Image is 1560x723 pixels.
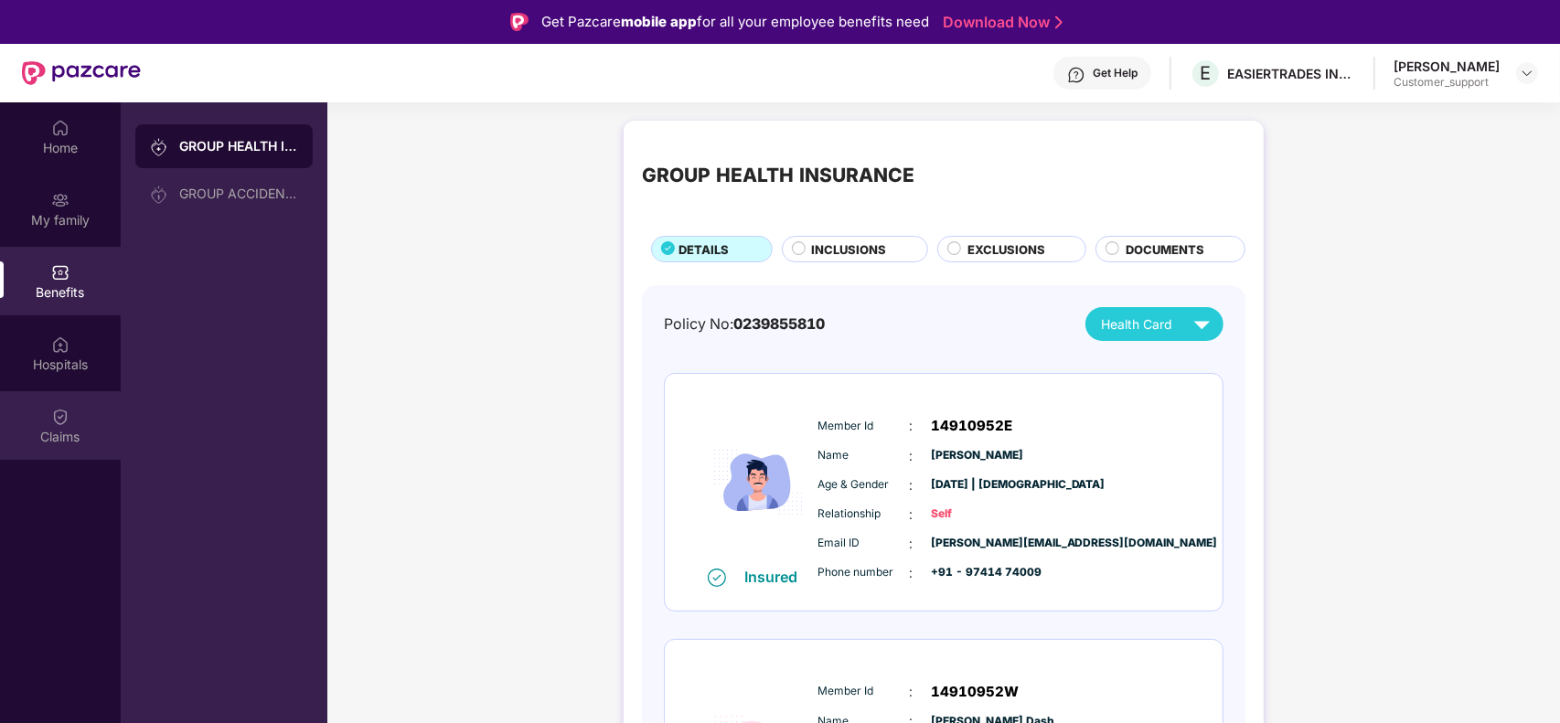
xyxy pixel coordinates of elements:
img: icon [703,398,813,567]
span: DETAILS [678,240,729,259]
span: Age & Gender [817,476,909,494]
strong: mobile app [621,13,697,30]
span: : [909,682,913,702]
span: : [909,446,913,466]
div: GROUP ACCIDENTAL INSURANCE [179,186,298,201]
img: svg+xml;base64,PHN2ZyB3aWR0aD0iMjAiIGhlaWdodD0iMjAiIHZpZXdCb3g9IjAgMCAyMCAyMCIgZmlsbD0ibm9uZSIgeG... [51,191,69,209]
div: GROUP HEALTH INSURANCE [179,137,298,155]
span: 14910952W [931,681,1019,703]
img: svg+xml;base64,PHN2ZyB4bWxucz0iaHR0cDovL3d3dy53My5vcmcvMjAwMC9zdmciIHZpZXdCb3g9IjAgMCAyNCAyNCIgd2... [1186,308,1218,340]
img: svg+xml;base64,PHN2ZyBpZD0iRHJvcGRvd24tMzJ4MzIiIHhtbG5zPSJodHRwOi8vd3d3LnczLm9yZy8yMDAwL3N2ZyIgd2... [1520,66,1534,80]
div: [PERSON_NAME] [1394,58,1500,75]
span: EXCLUSIONS [967,240,1045,259]
span: [PERSON_NAME] [931,447,1022,464]
span: Email ID [817,535,909,552]
a: Download Now [943,13,1057,32]
span: Health Card [1101,314,1172,335]
div: Insured [744,568,808,586]
span: Member Id [817,418,909,435]
span: Name [817,447,909,464]
img: svg+xml;base64,PHN2ZyBpZD0iSG9tZSIgeG1sbnM9Imh0dHA6Ly93d3cudzMub3JnLzIwMDAvc3ZnIiB3aWR0aD0iMjAiIG... [51,119,69,137]
span: 14910952E [931,415,1012,437]
span: Self [931,505,1022,523]
span: : [909,534,913,554]
span: E [1201,62,1212,84]
img: svg+xml;base64,PHN2ZyBpZD0iSG9zcGl0YWxzIiB4bWxucz0iaHR0cDovL3d3dy53My5vcmcvMjAwMC9zdmciIHdpZHRoPS... [51,335,69,354]
span: : [909,505,913,525]
span: [DATE] | [DEMOGRAPHIC_DATA] [931,476,1022,494]
img: Stroke [1055,13,1063,32]
span: DOCUMENTS [1126,240,1204,259]
span: : [909,475,913,495]
span: Phone number [817,564,909,581]
span: : [909,563,913,583]
span: INCLUSIONS [812,240,887,259]
span: Relationship [817,505,909,523]
div: EASIERTRADES INDIA LLP [1227,65,1355,82]
span: Member Id [817,683,909,700]
img: svg+xml;base64,PHN2ZyB3aWR0aD0iMjAiIGhlaWdodD0iMjAiIHZpZXdCb3g9IjAgMCAyMCAyMCIgZmlsbD0ibm9uZSIgeG... [150,186,168,204]
span: +91 - 97414 74009 [931,564,1022,581]
img: New Pazcare Logo [22,61,141,85]
img: svg+xml;base64,PHN2ZyB4bWxucz0iaHR0cDovL3d3dy53My5vcmcvMjAwMC9zdmciIHdpZHRoPSIxNiIgaGVpZ2h0PSIxNi... [708,569,726,587]
div: GROUP HEALTH INSURANCE [642,161,914,191]
button: Health Card [1085,307,1223,341]
span: 0239855810 [733,315,825,333]
div: Customer_support [1394,75,1500,90]
span: : [909,416,913,436]
div: Get Pazcare for all your employee benefits need [541,11,929,33]
img: svg+xml;base64,PHN2ZyBpZD0iQmVuZWZpdHMiIHhtbG5zPSJodHRwOi8vd3d3LnczLm9yZy8yMDAwL3N2ZyIgd2lkdGg9Ij... [51,263,69,282]
div: Get Help [1093,66,1138,80]
img: svg+xml;base64,PHN2ZyBpZD0iQ2xhaW0iIHhtbG5zPSJodHRwOi8vd3d3LnczLm9yZy8yMDAwL3N2ZyIgd2lkdGg9IjIwIi... [51,408,69,426]
img: Logo [510,13,529,31]
img: svg+xml;base64,PHN2ZyBpZD0iSGVscC0zMngzMiIgeG1sbnM9Imh0dHA6Ly93d3cudzMub3JnLzIwMDAvc3ZnIiB3aWR0aD... [1067,66,1085,84]
span: [PERSON_NAME][EMAIL_ADDRESS][DOMAIN_NAME] [931,535,1022,552]
div: Policy No: [664,313,825,335]
img: svg+xml;base64,PHN2ZyB3aWR0aD0iMjAiIGhlaWdodD0iMjAiIHZpZXdCb3g9IjAgMCAyMCAyMCIgZmlsbD0ibm9uZSIgeG... [150,138,168,156]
